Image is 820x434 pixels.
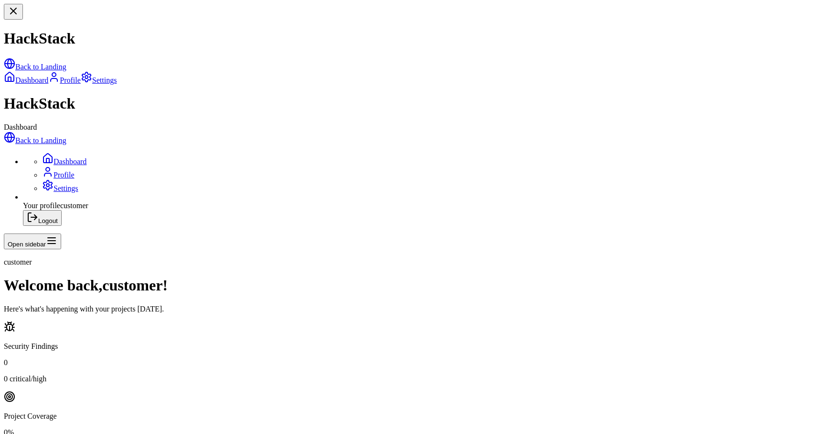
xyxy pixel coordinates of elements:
a: Settings [81,76,117,84]
a: Profile [42,171,75,179]
a: Dashboard [42,157,86,166]
h1: HackStack [4,95,816,112]
span: Dashboard [4,123,37,131]
p: 0 [4,358,816,367]
p: Project Coverage [4,412,816,421]
button: Open sidebar [4,234,61,249]
a: Settings [42,184,78,192]
p: 0 critical/high [4,375,816,383]
h1: Welcome back, customer ! [4,277,816,294]
a: Dashboard [4,76,48,84]
a: Profile [48,76,81,84]
span: customer [60,201,88,210]
span: Open sidebar [8,241,46,248]
button: Logout [23,210,62,226]
span: customer [4,258,32,266]
p: Here's what's happening with your projects [DATE]. [4,305,816,313]
h1: HackStack [4,30,816,47]
a: Back to Landing [4,63,66,71]
a: Back to Landing [4,136,66,145]
span: Your profile [23,201,60,210]
p: Security Findings [4,342,816,351]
